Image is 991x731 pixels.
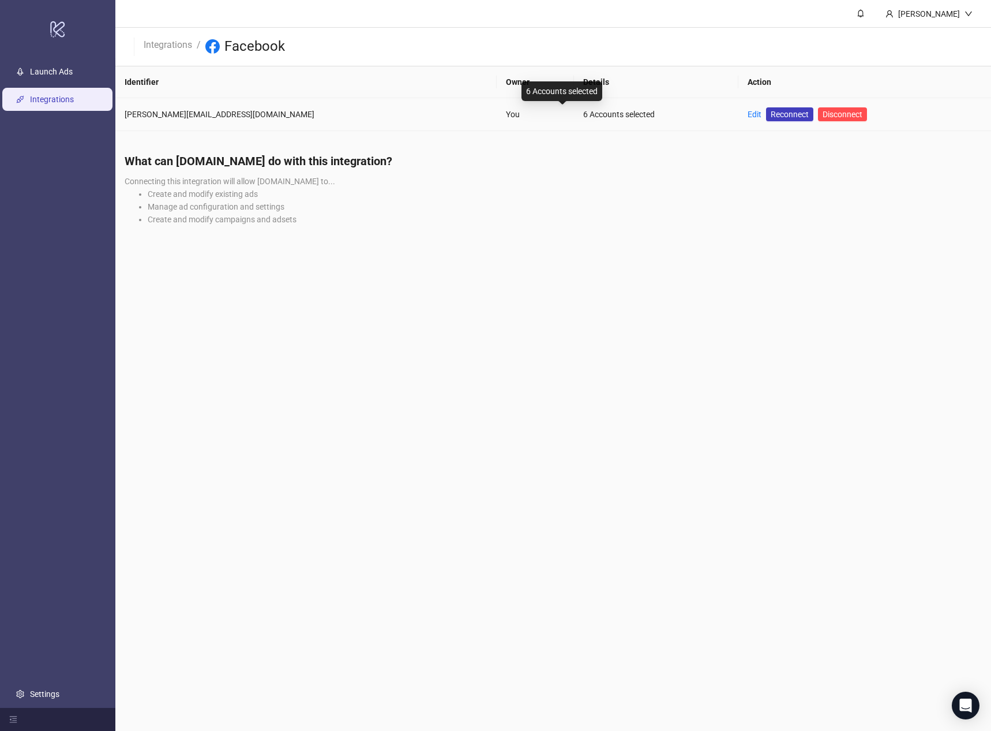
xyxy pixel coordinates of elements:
[521,81,602,101] div: 6 Accounts selected
[574,66,739,98] th: Details
[30,689,59,699] a: Settings
[125,177,335,186] span: Connecting this integration will allow [DOMAIN_NAME] to...
[583,108,730,121] div: 6 Accounts selected
[952,692,979,719] div: Open Intercom Messenger
[30,95,74,104] a: Integrations
[9,715,17,723] span: menu-fold
[885,10,894,18] span: user
[125,153,982,169] h4: What can [DOMAIN_NAME] do with this integration?
[894,8,964,20] div: [PERSON_NAME]
[738,66,991,98] th: Action
[148,200,982,213] li: Manage ad configuration and settings
[964,10,973,18] span: down
[141,38,194,50] a: Integrations
[115,66,497,98] th: Identifier
[506,108,565,121] div: You
[766,107,813,121] a: Reconnect
[30,67,73,76] a: Launch Ads
[771,108,809,121] span: Reconnect
[857,9,865,17] span: bell
[148,188,982,200] li: Create and modify existing ads
[224,38,285,56] h3: Facebook
[748,110,761,119] a: Edit
[125,108,487,121] div: [PERSON_NAME][EMAIL_ADDRESS][DOMAIN_NAME]
[497,66,574,98] th: Owner
[823,110,862,119] span: Disconnect
[148,213,982,226] li: Create and modify campaigns and adsets
[197,38,201,56] li: /
[818,107,867,121] button: Disconnect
